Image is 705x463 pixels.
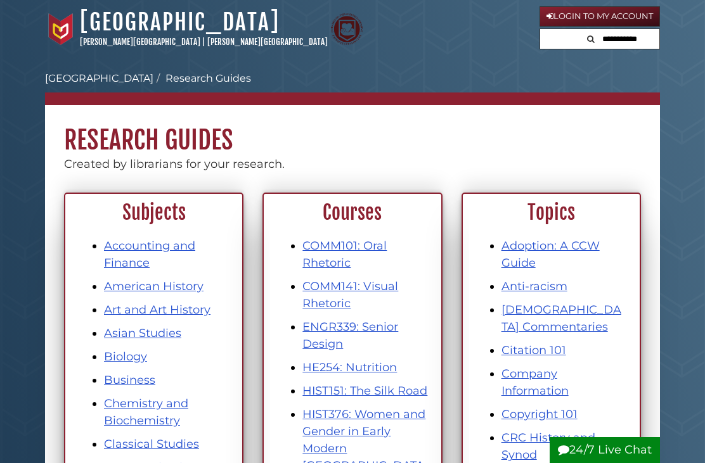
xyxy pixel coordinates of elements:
[104,437,199,451] a: Classical Studies
[302,239,387,270] a: COMM101: Oral Rhetoric
[207,37,328,47] a: [PERSON_NAME][GEOGRAPHIC_DATA]
[72,201,235,225] h2: Subjects
[540,6,660,27] a: Login to My Account
[583,29,598,46] button: Search
[501,343,566,357] a: Citation 101
[501,367,569,398] a: Company Information
[271,201,434,225] h2: Courses
[202,37,205,47] span: |
[80,8,280,36] a: [GEOGRAPHIC_DATA]
[470,201,633,225] h2: Topics
[587,35,595,43] i: Search
[501,239,600,270] a: Adoption: A CCW Guide
[302,279,398,310] a: COMM141: Visual Rhetoric
[331,13,363,45] img: Calvin Theological Seminary
[302,320,398,351] a: ENGR339: Senior Design
[302,360,397,374] a: HE254: Nutrition
[501,279,567,293] a: Anti-racism
[501,431,595,462] a: CRC History and Synod
[302,384,427,398] a: HIST151: The Silk Road
[104,326,181,340] a: Asian Studies
[64,157,285,171] span: Created by librarians for your research.
[550,437,660,463] button: 24/7 Live Chat
[45,71,660,105] nav: breadcrumb
[45,72,153,84] a: [GEOGRAPHIC_DATA]
[501,407,578,421] a: Copyright 101
[104,350,147,364] a: Biology
[80,37,200,47] a: [PERSON_NAME][GEOGRAPHIC_DATA]
[104,239,195,270] a: Accounting and Finance
[104,303,210,317] a: Art and Art History
[104,279,204,293] a: American History
[45,105,660,156] h1: Research Guides
[104,373,155,387] a: Business
[165,72,251,84] a: Research Guides
[501,303,621,334] a: [DEMOGRAPHIC_DATA] Commentaries
[45,13,77,45] img: Calvin University
[104,396,188,428] a: Chemistry and Biochemistry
